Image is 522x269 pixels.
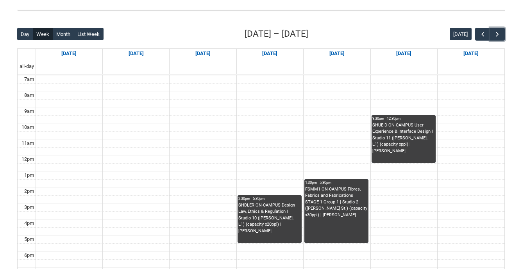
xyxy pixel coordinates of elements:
[23,107,36,115] div: 9am
[53,28,74,40] button: Month
[490,28,505,41] button: Next Week
[23,219,36,227] div: 4pm
[450,28,472,40] button: [DATE]
[194,49,212,58] a: Go to September 16, 2025
[127,49,145,58] a: Go to September 15, 2025
[17,7,505,15] img: REDU_GREY_LINE
[372,116,435,121] div: 9:30am - 12:30pm
[17,28,33,40] button: Day
[305,186,368,219] div: FSMM1 ON-CAMPUS Fibres, Fabrics and Fabrications STAGE 1 Group 1 | Studio 2 ([PERSON_NAME] St.) (...
[475,28,490,41] button: Previous Week
[20,139,36,147] div: 11am
[20,123,36,131] div: 10am
[23,187,36,195] div: 2pm
[238,196,301,201] div: 2:30pm - 5:30pm
[305,180,368,185] div: 1:30pm - 5:30pm
[23,75,36,83] div: 7am
[20,155,36,163] div: 12pm
[462,49,480,58] a: Go to September 20, 2025
[23,171,36,179] div: 1pm
[261,49,279,58] a: Go to September 17, 2025
[60,49,78,58] a: Go to September 14, 2025
[328,49,346,58] a: Go to September 18, 2025
[372,122,435,155] div: SHUEID ON-CAMPUS User Experience & Interface Design | Studio 11 ([PERSON_NAME]. L1) (capacity xpp...
[238,202,301,235] div: SHDLER ON-CAMPUS Design Law, Ethics & Regulation | Studio 10 ([PERSON_NAME]. L1) (capacity x20ppl...
[23,91,36,99] div: 8am
[23,203,36,211] div: 3pm
[74,28,104,40] button: List Week
[395,49,413,58] a: Go to September 19, 2025
[33,28,53,40] button: Week
[245,27,308,41] h2: [DATE] – [DATE]
[18,62,36,70] span: all-day
[23,251,36,259] div: 6pm
[23,235,36,243] div: 5pm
